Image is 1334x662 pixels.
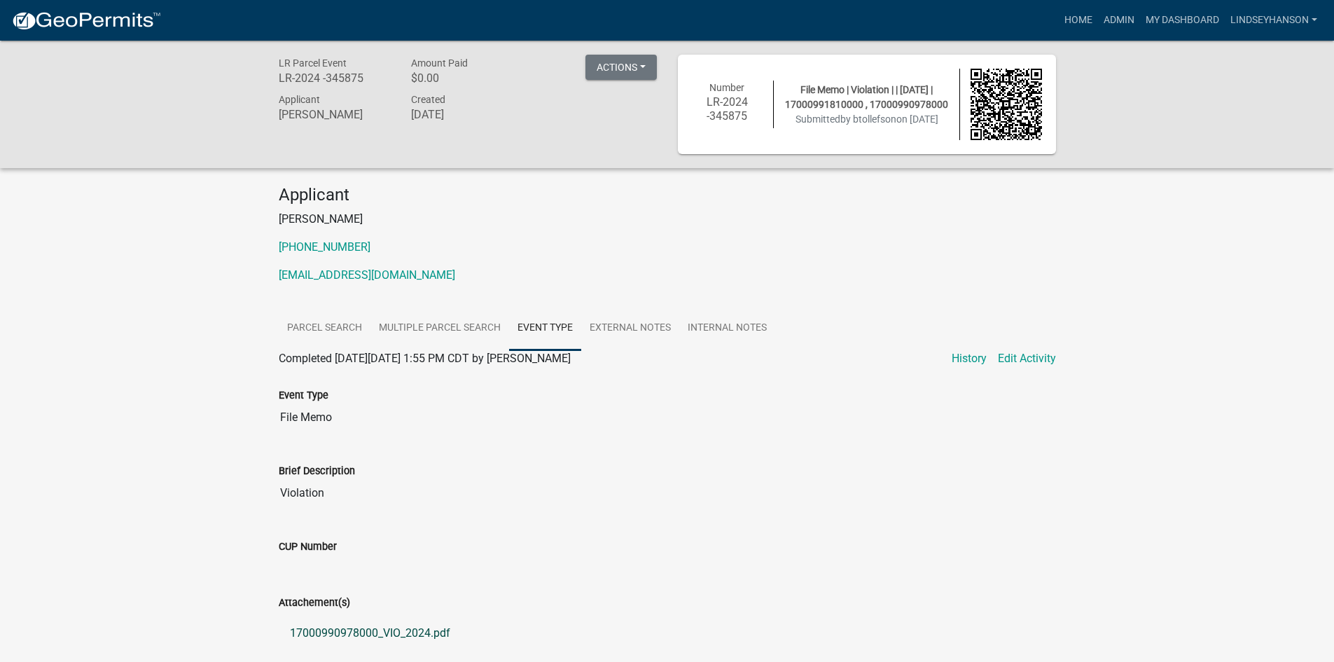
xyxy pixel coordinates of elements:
a: Parcel search [279,306,370,351]
a: [PHONE_NUMBER] [279,240,370,254]
a: Admin [1098,7,1140,34]
h6: [PERSON_NAME] [279,108,391,121]
label: Event Type [279,391,328,401]
a: Home [1059,7,1098,34]
span: Amount Paid [411,57,468,69]
a: 17000990978000_VIO_2024.pdf [279,616,1056,650]
span: Created [411,94,445,105]
h6: LR-2024 -345875 [279,71,391,85]
span: Completed [DATE][DATE] 1:55 PM CDT by [PERSON_NAME] [279,352,571,365]
label: CUP Number [279,542,337,552]
a: Multiple Parcel Search [370,306,509,351]
label: Attachement(s) [279,598,350,608]
span: LR Parcel Event [279,57,347,69]
span: Applicant [279,94,320,105]
p: [PERSON_NAME] [279,211,1056,228]
label: Brief Description [279,467,355,476]
span: File Memo | Violation | | [DATE] | 17000991810000 , 17000990978000 [785,84,948,110]
a: Event Type [509,306,581,351]
h6: [DATE] [411,108,523,121]
span: Number [709,82,744,93]
a: [EMAIL_ADDRESS][DOMAIN_NAME] [279,268,455,282]
a: Lindseyhanson [1225,7,1323,34]
span: by btollefson [840,113,896,125]
a: External Notes [581,306,679,351]
span: Submitted on [DATE] [795,113,938,125]
a: History [952,350,987,367]
a: Internal Notes [679,306,775,351]
h6: $0.00 [411,71,523,85]
h6: LR-2024 -345875 [692,95,763,122]
img: QR code [971,69,1042,140]
button: Actions [585,55,657,80]
a: Edit Activity [998,350,1056,367]
a: My Dashboard [1140,7,1225,34]
h4: Applicant [279,185,1056,205]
